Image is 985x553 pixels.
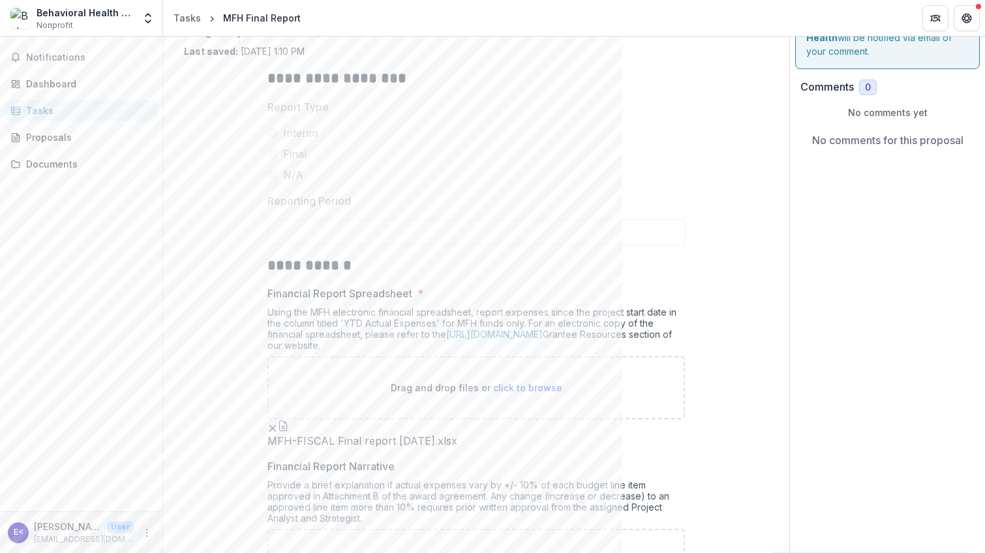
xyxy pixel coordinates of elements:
p: [EMAIL_ADDRESS][DOMAIN_NAME] [34,533,134,545]
strong: Last saved: [184,46,238,57]
div: MFH Final Report [223,11,301,25]
span: N/A [283,167,303,183]
div: Proposals [26,130,147,144]
a: Dashboard [5,73,157,95]
p: No comments yet [800,106,975,119]
span: Final [283,146,307,162]
p: [PERSON_NAME] <[EMAIL_ADDRESS][DOMAIN_NAME]> [34,520,102,533]
a: Tasks [168,8,206,27]
div: Using the MFH electronic financial spreadsheet, report expenses since the project start date in t... [267,306,685,356]
button: More [139,525,155,541]
p: Financial Report Narrative [267,458,395,474]
button: Partners [922,5,948,31]
a: Proposals [5,127,157,148]
p: No comments for this proposal [812,132,963,148]
span: Nonprofit [37,20,73,31]
span: Notifications [26,52,152,63]
span: Interim [283,125,318,141]
button: Remove File [267,419,278,435]
p: Report Type [267,99,329,115]
p: Drag and drop files or [391,381,562,395]
span: click to browse [493,382,562,393]
a: Tasks [5,100,157,121]
a: [URL][DOMAIN_NAME] [446,329,543,340]
div: Behavioral Health Network of [GEOGRAPHIC_DATA][PERSON_NAME] [37,6,134,20]
img: Behavioral Health Network of Greater St. Louis [10,8,31,29]
p: Financial Report Spreadsheet [267,286,412,301]
p: Reporting Period [267,193,351,209]
div: Tasks [26,104,147,117]
div: Tasks [174,11,201,25]
div: Provide a brief explanation if actual expenses vary by +/- 10% of each budget line item approved ... [267,479,685,529]
a: Documents [5,153,157,175]
span: 0 [865,82,871,93]
button: Get Help [954,5,980,31]
nav: breadcrumb [168,8,306,27]
div: Elizabeth Gebhart <egebhart@bhnstl.org> [14,528,23,537]
div: Remove FileMFH-FISCAL Final report [DATE].xlsx [267,419,457,447]
h2: Comments [800,81,854,93]
button: Notifications [5,47,157,68]
div: Documents [26,157,147,171]
p: User [107,521,134,533]
button: Open entity switcher [139,5,157,31]
p: [DATE] 1:10 PM [184,44,305,58]
div: Dashboard [26,77,147,91]
span: MFH-FISCAL Final report [DATE].xlsx [267,435,457,447]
